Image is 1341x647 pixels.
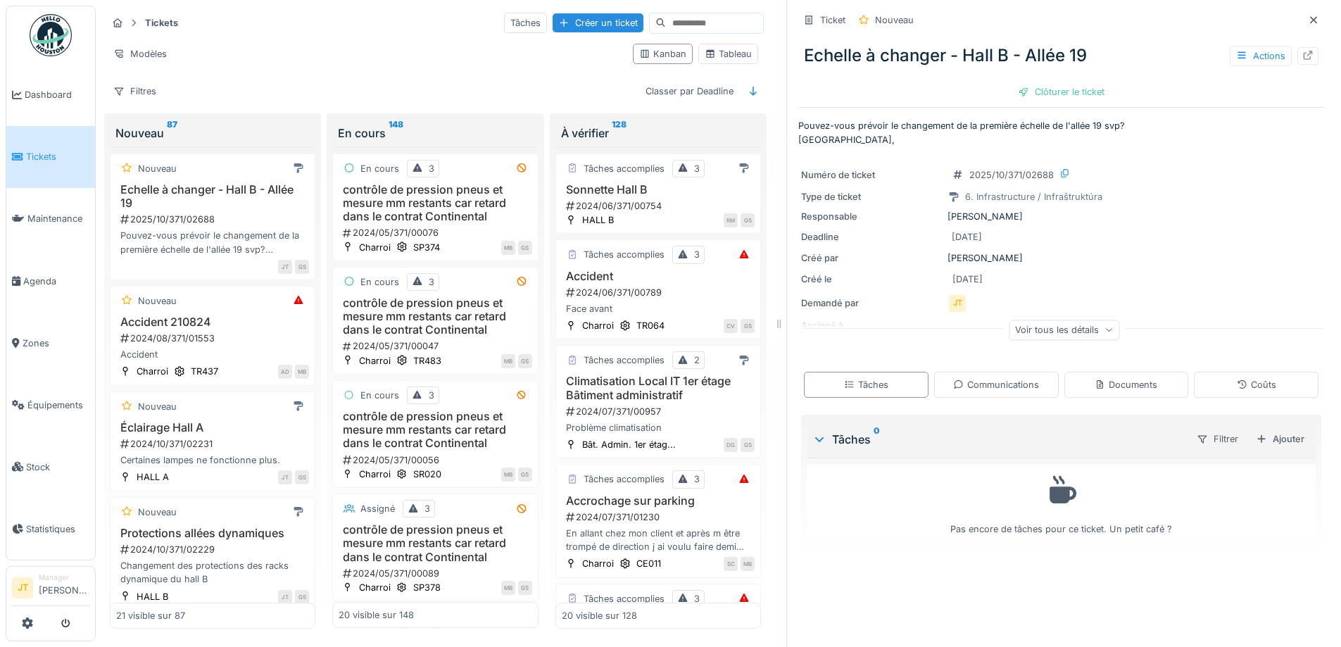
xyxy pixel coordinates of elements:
sup: 87 [167,125,177,142]
a: Dashboard [6,64,95,126]
div: Voir tous les détails [1009,320,1119,340]
div: Face avant [562,302,755,315]
div: Classer par Deadline [639,81,740,101]
div: Pas encore de tâches pour ce ticket. Un petit café ? [816,470,1307,536]
div: SP378 [413,581,441,594]
div: [DATE] [952,272,983,286]
div: DG [724,438,738,452]
div: En cours [360,162,399,175]
div: JT [278,590,292,604]
div: SC [724,557,738,571]
div: JT [278,260,292,274]
div: Ticket [820,13,845,27]
div: Manager [39,572,89,583]
h3: contrôle de pression pneus et mesure mm restants car retard dans le contrat Continental [339,183,531,224]
span: Maintenance [27,212,89,225]
a: Stock [6,436,95,498]
div: 2024/10/371/02229 [119,543,309,556]
div: SR020 [413,467,441,481]
div: 2025/10/371/02688 [119,213,309,226]
span: Équipements [27,398,89,412]
div: Accident [116,348,309,361]
div: Créé le [801,272,942,286]
div: Créé par [801,251,942,265]
div: GS [295,590,309,604]
div: En cours [360,389,399,402]
h3: Accident [562,270,755,283]
h3: Echelle à changer - Hall B - Allée 19 [116,183,309,210]
div: 2025/10/371/02688 [969,168,1054,182]
div: 2024/05/371/00089 [341,567,531,580]
div: MB [501,581,515,595]
div: MB [741,557,755,571]
div: HALL B [137,590,168,603]
div: 2024/05/371/00076 [341,226,531,239]
div: MB [501,467,515,482]
div: Actions [1230,46,1292,66]
div: 3 [694,592,700,605]
div: Tâches accomplies [584,592,665,605]
div: 2024/06/371/00789 [565,286,755,299]
div: Nouveau [115,125,310,142]
div: GS [518,467,532,482]
div: Nouveau [138,162,177,175]
div: Charroi [137,365,168,378]
div: GS [518,354,532,368]
div: Tâches [844,378,888,391]
div: Tâches [504,13,547,33]
div: TR437 [191,365,218,378]
div: 3 [694,162,700,175]
div: TR064 [636,319,665,332]
a: Équipements [6,374,95,436]
div: Charroi [359,467,391,481]
div: 3 [429,275,434,289]
div: Tâches accomplies [584,162,665,175]
div: [DATE] [952,230,982,244]
div: MB [501,354,515,368]
div: JT [278,470,292,484]
h3: contrôle de pression pneus et mesure mm restants car retard dans le contrat Continental [339,410,531,451]
div: GS [741,213,755,227]
div: Pouvez-vous prévoir le changement de la première échelle de l'allée 19 svp? [GEOGRAPHIC_DATA], [116,229,309,256]
div: Problème climatisation [562,421,755,434]
div: 2 [694,353,700,367]
span: Agenda [23,275,89,288]
div: MB [501,241,515,255]
div: 20 visible sur 128 [562,608,637,622]
div: 2024/05/371/00056 [341,453,531,467]
div: 6. Infrastructure / Infraštruktúra [965,190,1102,203]
div: Tableau [705,47,752,61]
div: RM [724,213,738,227]
div: Filtres [107,81,163,101]
sup: 128 [612,125,627,142]
div: 2024/05/371/00047 [341,339,531,353]
div: Charroi [359,581,391,594]
div: [PERSON_NAME] [801,210,1321,223]
div: 3 [429,389,434,402]
span: Stock [26,460,89,474]
div: GS [518,581,532,595]
div: MB [295,365,309,379]
div: En cours [360,275,399,289]
div: Communications [953,378,1039,391]
h3: contrôle de pression pneus et mesure mm restants car retard dans le contrat Continental [339,296,531,337]
div: En allant chez mon client et après m être trompé de direction j ai voulu faire demi tour et en vo... [562,527,755,553]
div: SP374 [413,241,440,254]
div: TR483 [413,354,441,368]
h3: Sonnette Hall B [562,183,755,196]
div: 2024/07/371/00957 [565,405,755,418]
h3: Accident 210824 [116,315,309,329]
div: 3 [429,162,434,175]
div: Nouveau [875,13,914,27]
div: Tâches [812,431,1185,448]
h3: Protections allées dynamiques [116,527,309,540]
div: 3 [424,502,430,515]
div: Créer un ticket [553,13,643,32]
div: 2024/08/371/01553 [119,332,309,345]
span: Tickets [26,150,89,163]
div: GS [295,470,309,484]
div: Charroi [582,557,614,570]
div: 2024/06/371/00754 [565,199,755,213]
div: Responsable [801,210,942,223]
div: Deadline [801,230,942,244]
